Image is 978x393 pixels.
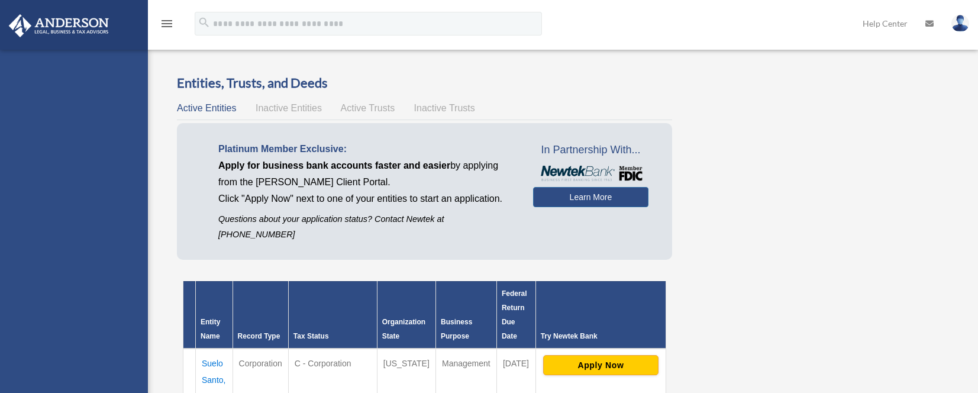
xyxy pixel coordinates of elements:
[414,103,475,113] span: Inactive Trusts
[496,281,535,349] th: Federal Return Due Date
[543,355,659,375] button: Apply Now
[196,281,233,349] th: Entity Name
[177,74,672,92] h3: Entities, Trusts, and Deeds
[5,14,112,37] img: Anderson Advisors Platinum Portal
[177,103,236,113] span: Active Entities
[233,281,288,349] th: Record Type
[198,16,211,29] i: search
[218,141,515,157] p: Platinum Member Exclusive:
[951,15,969,32] img: User Pic
[541,329,661,343] div: Try Newtek Bank
[288,281,377,349] th: Tax Status
[160,21,174,31] a: menu
[218,157,515,191] p: by applying from the [PERSON_NAME] Client Portal.
[341,103,395,113] span: Active Trusts
[218,191,515,207] p: Click "Apply Now" next to one of your entities to start an application.
[533,187,649,207] a: Learn More
[218,160,450,170] span: Apply for business bank accounts faster and easier
[539,166,643,181] img: NewtekBankLogoSM.png
[160,17,174,31] i: menu
[256,103,322,113] span: Inactive Entities
[436,281,497,349] th: Business Purpose
[377,281,435,349] th: Organization State
[533,141,649,160] span: In Partnership With...
[218,212,515,241] p: Questions about your application status? Contact Newtek at [PHONE_NUMBER]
